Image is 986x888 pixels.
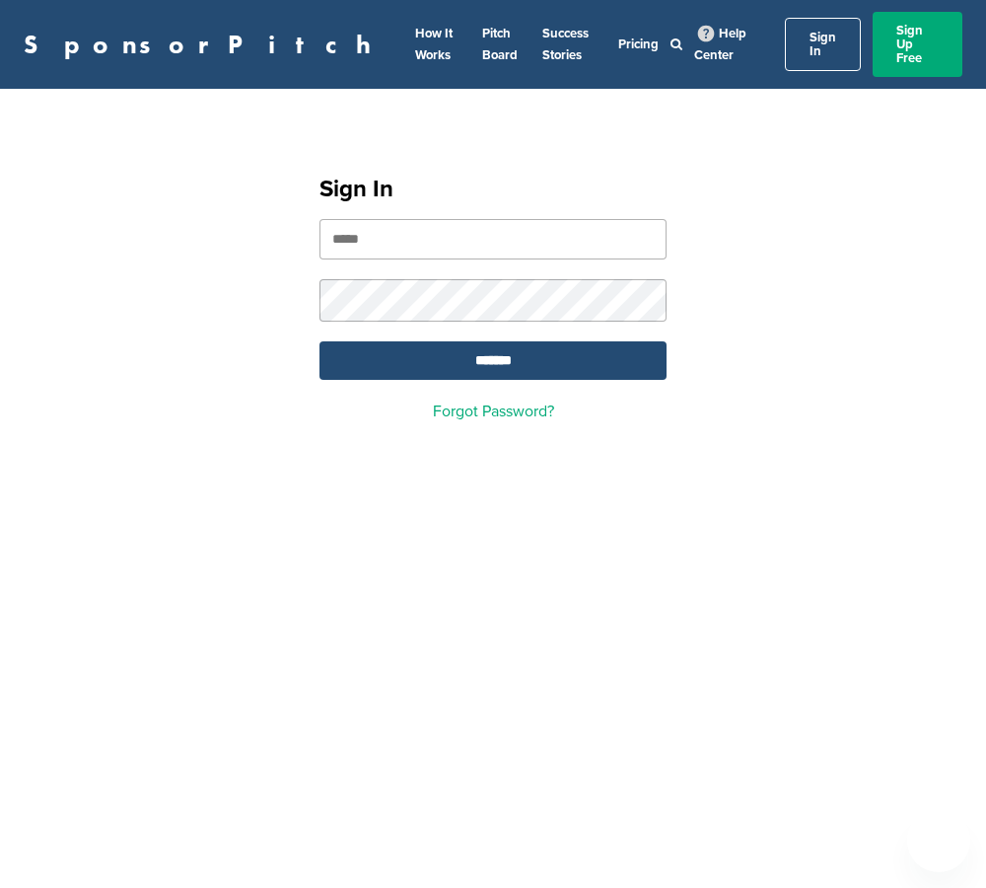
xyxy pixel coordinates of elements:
h1: Sign In [319,172,667,207]
a: Pricing [618,37,659,52]
iframe: Button to launch messaging window [907,809,970,872]
a: Sign In [785,18,861,71]
a: Forgot Password? [433,402,554,421]
a: Help Center [694,22,746,67]
a: Pitch Board [482,26,518,63]
a: SponsorPitch [24,32,384,57]
a: How It Works [415,26,453,63]
a: Success Stories [542,26,589,63]
a: Sign Up Free [873,12,962,77]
